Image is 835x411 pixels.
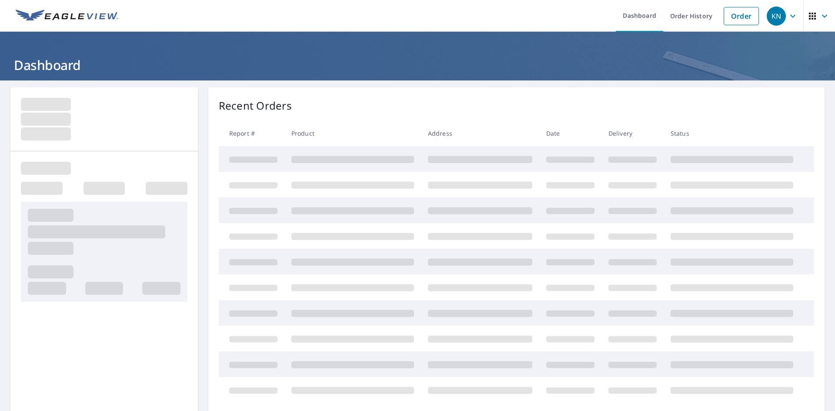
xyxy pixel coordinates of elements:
div: KN [767,7,786,26]
h1: Dashboard [10,56,825,74]
th: Product [284,120,421,146]
th: Report # [219,120,284,146]
th: Date [539,120,601,146]
th: Status [664,120,800,146]
th: Delivery [601,120,664,146]
img: EV Logo [16,10,118,23]
p: Recent Orders [219,98,292,114]
a: Order [724,7,759,25]
th: Address [421,120,539,146]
